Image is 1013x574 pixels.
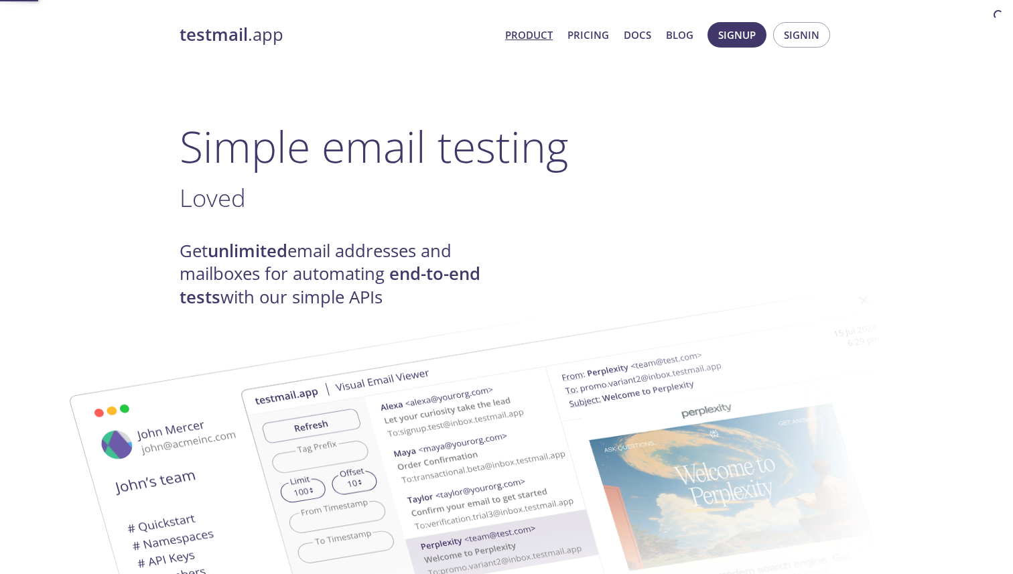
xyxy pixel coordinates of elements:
[707,22,766,48] button: Signup
[180,181,246,214] span: Loved
[180,23,494,46] a: testmail.app
[773,22,830,48] button: Signin
[505,26,553,44] a: Product
[180,240,506,309] h4: Get email addresses and mailboxes for automating with our simple APIs
[624,26,651,44] a: Docs
[180,23,248,46] strong: testmail
[180,121,833,172] h1: Simple email testing
[784,26,819,44] span: Signin
[208,239,287,263] strong: unlimited
[718,26,756,44] span: Signup
[666,26,693,44] a: Blog
[567,26,609,44] a: Pricing
[180,262,480,308] strong: end-to-end tests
